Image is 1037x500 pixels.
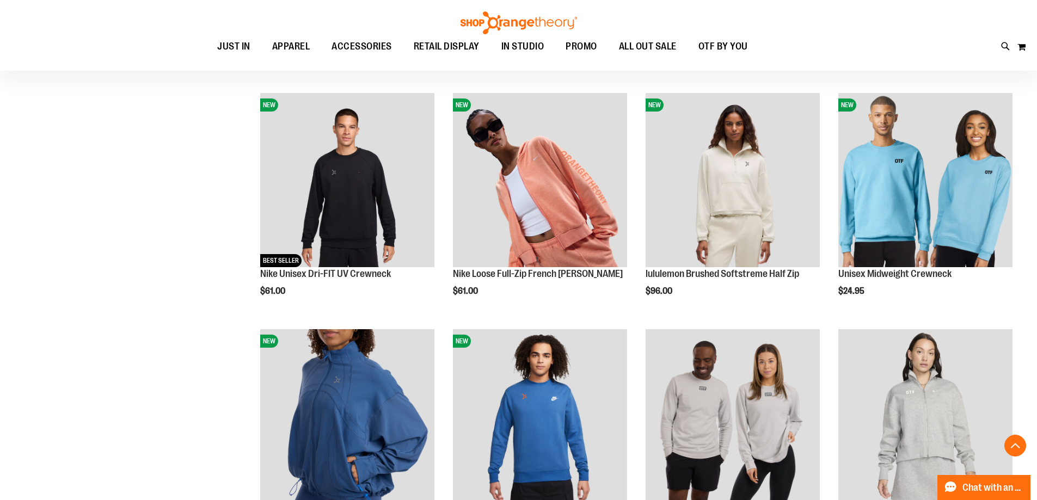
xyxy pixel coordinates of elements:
div: product [640,88,825,324]
span: BEST SELLER [260,254,302,267]
span: NEW [260,335,278,348]
span: ACCESSORIES [332,34,392,59]
a: lululemon Brushed Softstreme Half ZipNEW [646,93,820,269]
span: ALL OUT SALE [619,34,677,59]
span: $61.00 [260,286,287,296]
span: NEW [838,98,856,112]
div: product [447,88,633,324]
div: product [255,88,440,324]
span: $96.00 [646,286,674,296]
span: RETAIL DISPLAY [414,34,480,59]
div: product [833,88,1018,324]
span: JUST IN [217,34,250,59]
span: $61.00 [453,286,480,296]
span: NEW [646,98,664,112]
a: Nike Loose Full-Zip French Terry HoodieNEW [453,93,627,269]
img: Nike Unisex Dri-FIT UV Crewneck [260,93,434,267]
button: Back To Top [1004,435,1026,456]
img: Unisex Midweight Crewneck [838,93,1013,267]
a: Nike Unisex Dri-FIT UV Crewneck [260,268,391,279]
span: Chat with an Expert [962,483,1024,493]
span: PROMO [566,34,597,59]
span: NEW [453,98,471,112]
span: NEW [260,98,278,112]
button: Chat with an Expert [937,475,1031,500]
img: Nike Loose Full-Zip French Terry Hoodie [453,93,627,267]
span: APPAREL [272,34,310,59]
span: OTF BY YOU [698,34,748,59]
img: lululemon Brushed Softstreme Half Zip [646,93,820,267]
a: lululemon Brushed Softstreme Half Zip [646,268,799,279]
a: Unisex Midweight Crewneck [838,268,952,279]
span: $24.95 [838,286,866,296]
img: Shop Orangetheory [459,11,579,34]
span: NEW [453,335,471,348]
a: Unisex Midweight CrewneckNEW [838,93,1013,269]
span: IN STUDIO [501,34,544,59]
a: Nike Loose Full-Zip French [PERSON_NAME] [453,268,623,279]
a: Nike Unisex Dri-FIT UV CrewneckNEWBEST SELLER [260,93,434,269]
